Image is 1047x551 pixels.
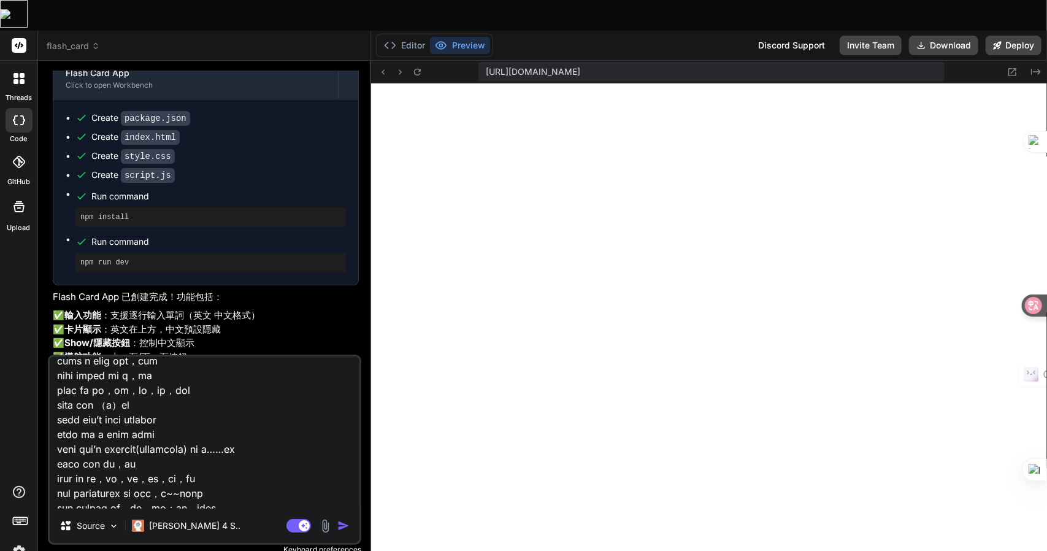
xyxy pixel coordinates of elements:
[840,36,902,55] button: Invite Team
[6,93,32,103] label: threads
[121,130,180,145] code: index.html
[7,177,30,187] label: GitHub
[80,258,341,268] pre: npm run dev
[379,37,430,54] button: Editor
[91,190,346,202] span: Run command
[77,520,105,532] p: Source
[337,520,350,532] img: icon
[132,520,144,532] img: Claude 4 Sonnet
[64,323,101,335] strong: 卡片顯示
[53,290,359,304] p: Flash Card App 已創建完成！功能包括：
[121,111,190,126] code: package.json
[64,309,101,321] strong: 輸入功能
[909,36,978,55] button: Download
[318,519,332,533] img: attachment
[91,131,180,144] div: Create
[50,356,359,509] textarea: loremipsum: do sitam cons ad elitse,do eiu tempo inci ut la/etdolo magna al en、ad minim ve qui no...
[751,36,832,55] div: Discord Support
[64,351,101,363] strong: 導航功能
[91,112,190,125] div: Create
[64,337,130,349] strong: Show/隱藏按鈕
[121,149,175,164] code: style.css
[47,40,100,52] span: flash_card
[53,58,338,99] button: Flash Card AppClick to open Workbench
[430,37,490,54] button: Preview
[80,212,341,222] pre: npm install
[121,168,175,183] code: script.js
[66,80,326,90] div: Click to open Workbench
[10,134,28,144] label: code
[109,521,119,531] img: Pick Models
[91,150,175,163] div: Create
[66,67,326,79] div: Flash Card App
[149,520,240,532] p: [PERSON_NAME] 4 S..
[91,169,175,182] div: Create
[986,36,1041,55] button: Deploy
[486,66,580,78] span: [URL][DOMAIN_NAME]
[53,309,359,391] p: ✅ ：支援逐行輸入單詞（英文 中文格式） ✅ ：英文在上方，中文預設隱藏 ✅ ：控制中文顯示 ✅ ：上一頁/下一頁按鈕 ✅ ：隨機打亂卡片順序 ✅ ：
[91,236,346,248] span: Run command
[7,223,31,233] label: Upload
